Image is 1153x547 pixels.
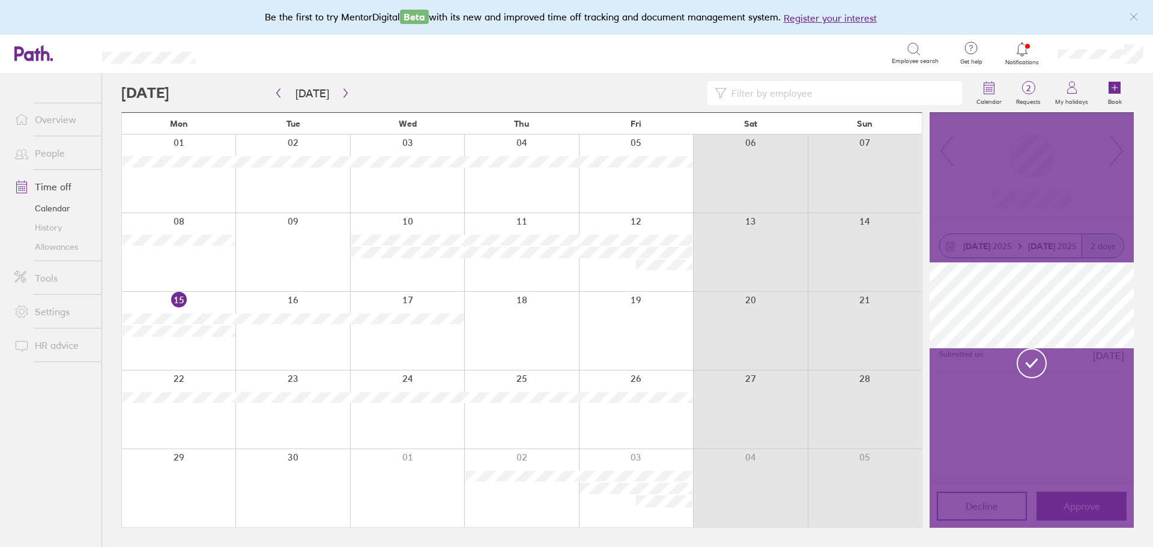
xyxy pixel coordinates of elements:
[1048,95,1095,106] label: My holidays
[5,237,101,256] a: Allowances
[286,119,300,128] span: Tue
[399,119,417,128] span: Wed
[1101,95,1129,106] label: Book
[1003,41,1042,66] a: Notifications
[784,11,877,25] button: Register your interest
[952,58,991,65] span: Get help
[1095,74,1134,112] a: Book
[744,119,757,128] span: Sat
[1009,95,1048,106] label: Requests
[400,10,429,24] span: Beta
[286,83,339,103] button: [DATE]
[1003,59,1042,66] span: Notifications
[5,107,101,131] a: Overview
[5,266,101,290] a: Tools
[5,141,101,165] a: People
[969,74,1009,112] a: Calendar
[727,82,955,104] input: Filter by employee
[892,58,939,65] span: Employee search
[514,119,529,128] span: Thu
[1009,83,1048,93] span: 2
[5,199,101,218] a: Calendar
[857,119,873,128] span: Sun
[170,119,188,128] span: Mon
[5,175,101,199] a: Time off
[5,333,101,357] a: HR advice
[631,119,641,128] span: Fri
[5,300,101,324] a: Settings
[1009,74,1048,112] a: 2Requests
[228,47,258,58] div: Search
[5,218,101,237] a: History
[969,95,1009,106] label: Calendar
[1048,74,1095,112] a: My holidays
[265,10,889,25] div: Be the first to try MentorDigital with its new and improved time off tracking and document manage...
